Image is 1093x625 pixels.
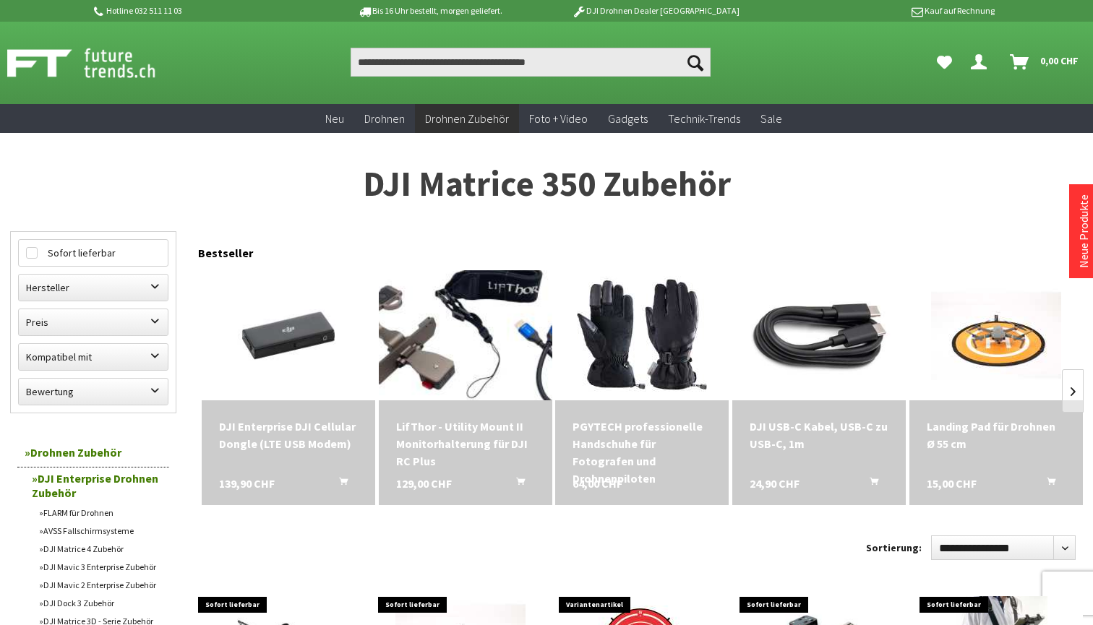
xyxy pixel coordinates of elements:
[1004,48,1086,77] a: Warenkorb
[32,576,169,594] a: DJI Mavic 2 Enterprise Zubehör
[7,45,187,81] img: Shop Futuretrends - zur Startseite wechseln
[317,2,542,20] p: Bis 16 Uhr bestellt, morgen geliefert.
[598,104,658,134] a: Gadgets
[680,48,711,77] button: Suchen
[219,418,358,452] div: DJI Enterprise DJI Cellular Dongle (LTE USB Modem)
[573,418,711,487] div: PGYTECH professionelle Handschuhe für Fotografen und Drohnenpiloten
[325,111,344,126] span: Neu
[573,418,711,487] a: PGYTECH professionelle Handschuhe für Fotografen und Drohnenpiloten 64,00 CHF
[91,2,317,20] p: Hotline 032 511 11 03
[519,104,598,134] a: Foto + Video
[19,309,168,335] label: Preis
[732,287,906,384] img: DJI USB-C Kabel, USB-C zu USB-C, 1m
[529,111,588,126] span: Foto + Video
[768,2,994,20] p: Kauf auf Rechnung
[1076,194,1091,268] a: Neue Produkte
[32,558,169,576] a: DJI Mavic 3 Enterprise Zubehör
[866,536,922,559] label: Sortierung:
[32,504,169,522] a: FLARM für Drohnen
[927,418,1066,452] a: Landing Pad für Drohnen Ø 55 cm 15,00 CHF In den Warenkorb
[396,418,535,470] div: LifThor - Utility Mount II Monitorhalterung für DJI RC Plus
[543,2,768,20] p: DJI Drohnen Dealer [GEOGRAPHIC_DATA]
[219,475,275,492] span: 139,90 CHF
[608,111,648,126] span: Gadgets
[198,231,1083,267] div: Bestseller
[1040,49,1079,72] span: 0,00 CHF
[19,379,168,405] label: Bewertung
[1029,475,1064,493] button: In den Warenkorb
[750,418,888,452] a: DJI USB-C Kabel, USB-C zu USB-C, 1m 24,90 CHF In den Warenkorb
[19,344,168,370] label: Kompatibel mit
[750,418,888,452] div: DJI USB-C Kabel, USB-C zu USB-C, 1m
[396,475,452,492] span: 129,00 CHF
[364,111,405,126] span: Drohnen
[965,48,998,77] a: Dein Konto
[927,475,977,492] span: 15,00 CHF
[750,475,800,492] span: 24,90 CHF
[25,467,169,504] a: DJI Enterprise Drohnen Zubehör
[573,475,622,492] span: 64,00 CHF
[219,418,358,452] a: DJI Enterprise DJI Cellular Dongle (LTE USB Modem) 139,90 CHF In den Warenkorb
[322,475,356,493] button: In den Warenkorb
[852,475,887,493] button: In den Warenkorb
[425,111,509,126] span: Drohnen Zubehör
[931,270,1061,400] img: Landing Pad für Drohnen Ø 55 cm
[32,594,169,612] a: DJI Dock 3 Zubehör
[351,48,710,77] input: Produkt, Marke, Kategorie, EAN, Artikelnummer…
[19,275,168,301] label: Hersteller
[10,166,1083,202] h1: DJI Matrice 350 Zubehör
[658,104,750,134] a: Technik-Trends
[344,259,587,412] img: LifThor - Utility Mount II Monitorhalterung für DJI RC Plus
[930,48,959,77] a: Meine Favoriten
[415,104,519,134] a: Drohnen Zubehör
[668,111,740,126] span: Technik-Trends
[750,104,792,134] a: Sale
[396,418,535,470] a: LifThor - Utility Mount II Monitorhalterung für DJI RC Plus 129,00 CHF In den Warenkorb
[202,278,375,394] img: DJI Enterprise DJI Cellular Dongle (LTE USB Modem)
[760,111,782,126] span: Sale
[499,475,533,493] button: In den Warenkorb
[17,438,169,467] a: Drohnen Zubehör
[315,104,354,134] a: Neu
[577,270,707,400] img: PGYTECH professionelle Handschuhe für Fotografen und Drohnenpiloten
[19,240,168,266] label: Sofort lieferbar
[927,418,1066,452] div: Landing Pad für Drohnen Ø 55 cm
[32,522,169,540] a: AVSS Fallschirmsysteme
[354,104,415,134] a: Drohnen
[32,540,169,558] a: DJI Matrice 4 Zubehör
